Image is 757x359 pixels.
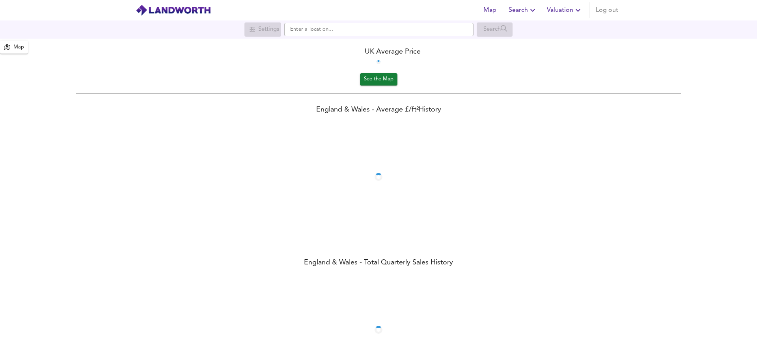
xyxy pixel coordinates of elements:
[480,5,499,16] span: Map
[477,2,502,18] button: Map
[596,5,618,16] span: Log out
[593,2,621,18] button: Log out
[547,5,583,16] span: Valuation
[544,2,586,18] button: Valuation
[364,75,393,84] span: See the Map
[13,43,24,52] div: Map
[136,4,211,16] img: logo
[244,22,281,37] div: Search for a location first or explore the map
[284,23,474,36] input: Enter a location...
[505,2,541,18] button: Search
[360,73,397,86] button: See the Map
[509,5,537,16] span: Search
[477,22,513,37] div: Search for a location first or explore the map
